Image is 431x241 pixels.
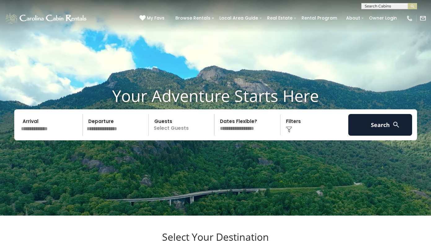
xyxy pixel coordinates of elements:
[147,15,165,21] span: My Favs
[264,13,296,23] a: Real Estate
[172,13,213,23] a: Browse Rentals
[392,121,400,129] img: search-regular-white.png
[139,15,166,22] a: My Favs
[286,126,292,133] img: filter--v1.png
[406,15,413,22] img: phone-regular-white.png
[5,12,88,24] img: White-1-1-2.png
[5,86,426,105] h1: Your Adventure Starts Here
[151,114,214,136] p: Select Guests
[216,13,261,23] a: Local Area Guide
[366,13,400,23] a: Owner Login
[348,114,412,136] button: Search
[298,13,340,23] a: Rental Program
[343,13,363,23] a: About
[420,15,426,22] img: mail-regular-white.png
